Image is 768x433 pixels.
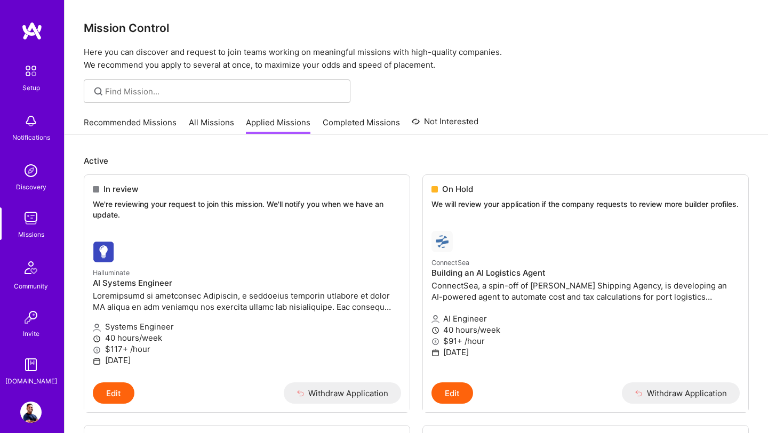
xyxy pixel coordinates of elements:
div: Notifications [12,132,50,143]
span: On Hold [442,183,473,195]
img: User Avatar [20,402,42,423]
div: Setup [22,82,40,93]
p: 40 hours/week [431,324,740,335]
img: Invite [20,307,42,328]
button: Edit [93,382,134,404]
div: Discovery [16,181,46,193]
h3: Mission Control [84,21,749,35]
i: icon Applicant [93,324,101,332]
div: Invite [23,328,39,339]
img: bell [20,110,42,132]
button: Withdraw Application [622,382,740,404]
p: [DATE] [431,347,740,358]
img: Community [18,255,44,280]
i: icon Calendar [93,357,101,365]
img: discovery [20,160,42,181]
i: icon Applicant [431,315,439,323]
p: Here you can discover and request to join teams working on meaningful missions with high-quality ... [84,46,749,71]
div: [DOMAIN_NAME] [5,375,57,387]
div: Missions [18,229,44,240]
button: Withdraw Application [284,382,402,404]
p: We will review your application if the company requests to review more builder profiles. [431,199,740,210]
img: Halluminate company logo [93,241,114,262]
a: ConnectSea company logoConnectSeaBuilding an AI Logistics AgentConnectSea, a spin-off of [PERSON_... [423,222,748,383]
a: Recommended Missions [84,117,177,134]
i: icon MoneyGray [93,346,101,354]
p: Loremipsumd si ametconsec Adipiscin, e seddoeius temporin utlabore et dolor MA aliqua en adm veni... [93,290,401,312]
h4: AI Systems Engineer [93,278,401,288]
img: ConnectSea company logo [431,231,453,252]
img: logo [21,21,43,41]
img: guide book [20,354,42,375]
i: icon Calendar [431,349,439,357]
small: Halluminate [93,269,130,277]
p: Active [84,155,749,166]
div: Community [14,280,48,292]
span: In review [103,183,138,195]
img: teamwork [20,207,42,229]
p: 40 hours/week [93,332,401,343]
h4: Building an AI Logistics Agent [431,268,740,278]
p: AI Engineer [431,313,740,324]
p: [DATE] [93,355,401,366]
a: All Missions [189,117,234,134]
a: Applied Missions [246,117,310,134]
p: $91+ /hour [431,335,740,347]
input: Find Mission... [105,86,342,97]
p: $117+ /hour [93,343,401,355]
p: Systems Engineer [93,321,401,332]
small: ConnectSea [431,259,469,267]
a: Not Interested [412,115,478,134]
a: Halluminate company logoHalluminateAI Systems EngineerLoremipsumd si ametconsec Adipiscin, e sedd... [84,232,410,382]
i: icon Clock [93,335,101,343]
i: icon SearchGrey [92,85,105,98]
img: setup [20,60,42,82]
a: User Avatar [18,402,44,423]
p: ConnectSea, a spin-off of [PERSON_NAME] Shipping Agency, is developing an AI-powered agent to aut... [431,280,740,302]
i: icon Clock [431,326,439,334]
button: Edit [431,382,473,404]
p: We're reviewing your request to join this mission. We'll notify you when we have an update. [93,199,401,220]
a: Completed Missions [323,117,400,134]
i: icon MoneyGray [431,338,439,346]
